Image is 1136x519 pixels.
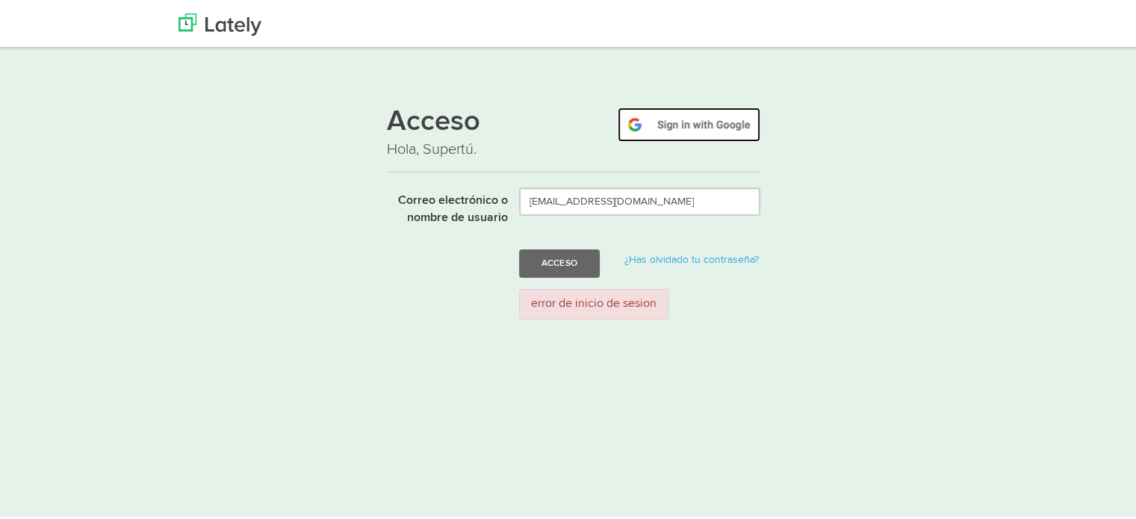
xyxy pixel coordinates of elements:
input: Correo electrónico o nombre de usuario [519,185,760,214]
font: Acceso [541,256,577,265]
img: Últimamente [179,11,261,34]
button: Acceso [519,247,600,276]
img: google-signin.png [618,105,760,140]
font: Acceso [387,106,480,134]
a: ¿Has olvidado tu contraseña? [624,252,759,263]
font: Correo electrónico o nombre de usuario [398,193,508,222]
font: error de inicio de sesion [531,296,657,308]
font: Hola, Supertú. [387,138,477,156]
